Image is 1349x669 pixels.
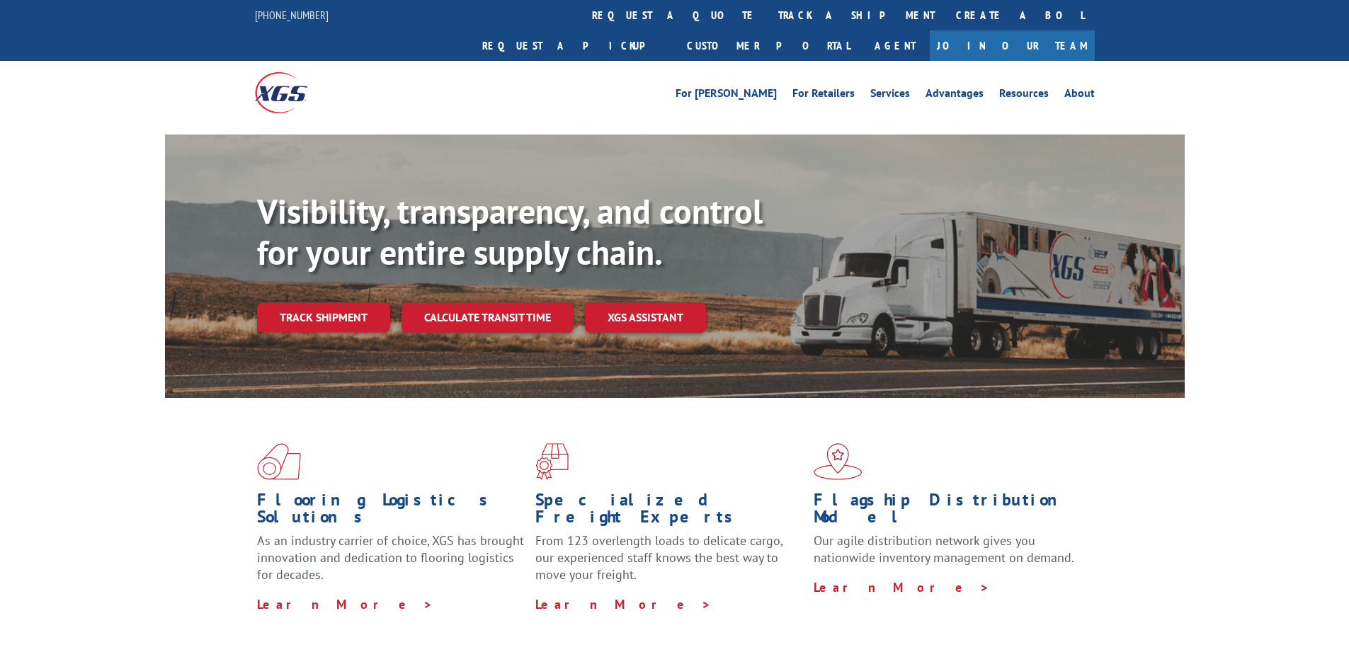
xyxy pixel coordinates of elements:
a: Request a pickup [472,30,676,61]
span: Our agile distribution network gives you nationwide inventory management on demand. [814,532,1074,566]
a: XGS ASSISTANT [585,302,706,333]
img: xgs-icon-focused-on-flooring-red [535,443,569,480]
span: As an industry carrier of choice, XGS has brought innovation and dedication to flooring logistics... [257,532,524,583]
h1: Flooring Logistics Solutions [257,491,525,532]
b: Visibility, transparency, and control for your entire supply chain. [257,189,763,274]
a: Track shipment [257,302,390,332]
a: Learn More > [257,596,433,612]
a: Services [870,88,910,103]
a: Learn More > [814,579,990,595]
a: Join Our Team [930,30,1095,61]
p: From 123 overlength loads to delicate cargo, our experienced staff knows the best way to move you... [535,532,803,595]
a: Agent [860,30,930,61]
a: Advantages [926,88,984,103]
a: About [1064,88,1095,103]
a: Resources [999,88,1049,103]
h1: Flagship Distribution Model [814,491,1081,532]
img: xgs-icon-flagship-distribution-model-red [814,443,863,480]
a: For [PERSON_NAME] [676,88,777,103]
a: Learn More > [535,596,712,612]
a: Customer Portal [676,30,860,61]
h1: Specialized Freight Experts [535,491,803,532]
a: For Retailers [792,88,855,103]
img: xgs-icon-total-supply-chain-intelligence-red [257,443,301,480]
a: Calculate transit time [402,302,574,333]
a: [PHONE_NUMBER] [255,8,329,22]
